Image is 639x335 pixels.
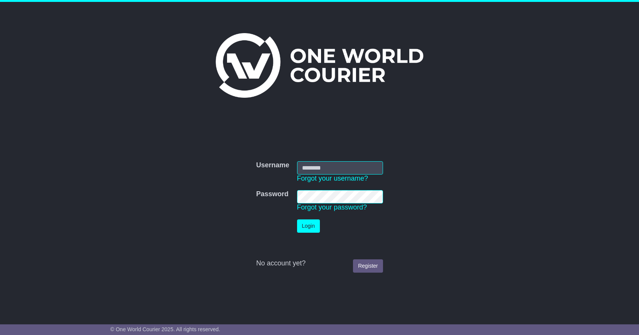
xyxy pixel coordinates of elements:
button: Login [297,219,320,233]
div: No account yet? [256,259,383,268]
label: Username [256,161,289,170]
label: Password [256,190,288,198]
span: © One World Courier 2025. All rights reserved. [110,326,220,332]
a: Forgot your username? [297,175,368,182]
a: Register [353,259,383,273]
img: One World [216,33,423,98]
a: Forgot your password? [297,203,367,211]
